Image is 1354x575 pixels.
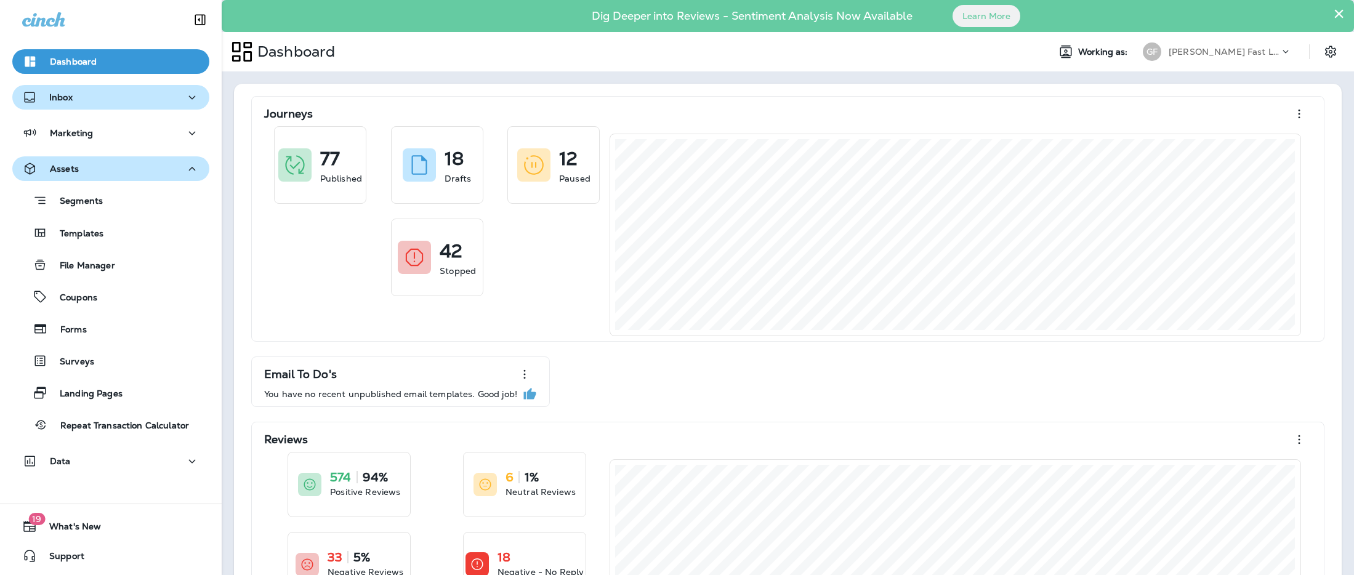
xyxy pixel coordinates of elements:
[12,544,209,568] button: Support
[264,108,313,120] p: Journeys
[330,486,400,498] p: Positive Reviews
[183,7,217,32] button: Collapse Sidebar
[506,486,576,498] p: Neutral Reviews
[12,220,209,246] button: Templates
[525,471,539,483] p: 1%
[12,284,209,310] button: Coupons
[363,471,388,483] p: 94%
[49,92,73,102] p: Inbox
[1333,4,1345,23] button: Close
[252,42,335,61] p: Dashboard
[559,153,578,165] p: 12
[28,513,45,525] span: 19
[47,292,97,304] p: Coupons
[12,49,209,74] button: Dashboard
[50,456,71,466] p: Data
[12,85,209,110] button: Inbox
[12,380,209,406] button: Landing Pages
[556,14,948,18] p: Dig Deeper into Reviews - Sentiment Analysis Now Available
[440,265,476,277] p: Stopped
[12,449,209,473] button: Data
[47,228,103,240] p: Templates
[12,412,209,438] button: Repeat Transaction Calculator
[264,368,337,380] p: Email To Do's
[12,121,209,145] button: Marketing
[12,156,209,181] button: Assets
[12,187,209,214] button: Segments
[47,388,123,400] p: Landing Pages
[48,324,87,336] p: Forms
[445,153,464,165] p: 18
[264,389,517,399] p: You have no recent unpublished email templates. Good job!
[559,172,590,185] p: Paused
[320,153,340,165] p: 77
[1078,47,1130,57] span: Working as:
[328,551,342,563] p: 33
[12,514,209,539] button: 19What's New
[47,356,94,368] p: Surveys
[330,471,351,483] p: 574
[37,521,101,536] span: What's New
[953,5,1020,27] button: Learn More
[1143,42,1161,61] div: GF
[1169,47,1279,57] p: [PERSON_NAME] Fast Lube dba [PERSON_NAME]
[12,316,209,342] button: Forms
[37,551,84,566] span: Support
[50,57,97,66] p: Dashboard
[498,551,510,563] p: 18
[50,128,93,138] p: Marketing
[445,172,472,185] p: Drafts
[506,471,514,483] p: 6
[1320,41,1342,63] button: Settings
[50,164,79,174] p: Assets
[320,172,362,185] p: Published
[12,348,209,374] button: Surveys
[47,260,115,272] p: File Manager
[353,551,370,563] p: 5%
[264,433,308,446] p: Reviews
[47,196,103,208] p: Segments
[12,252,209,278] button: File Manager
[48,420,189,432] p: Repeat Transaction Calculator
[440,245,462,257] p: 42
